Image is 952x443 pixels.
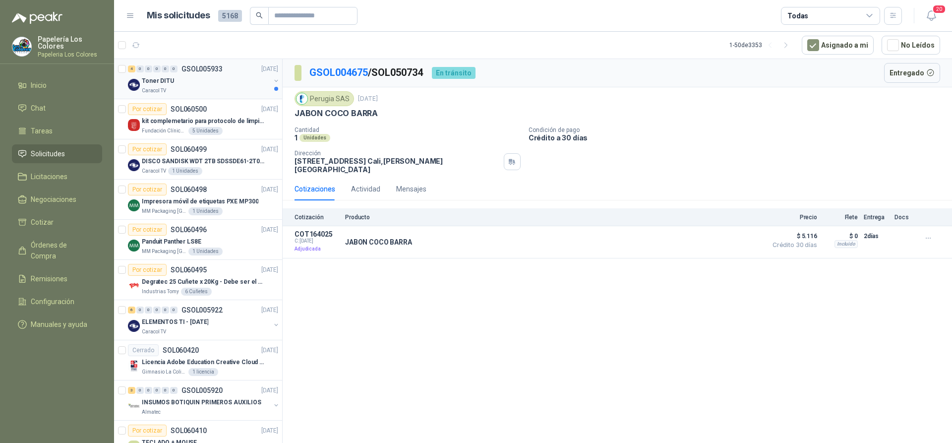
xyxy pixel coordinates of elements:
[114,260,282,300] a: Por cotizarSOL060495[DATE] Company LogoDegratec 25 Cuñete x 20Kg - Debe ser el de Tecnas (por aho...
[864,230,889,242] p: 2 días
[12,167,102,186] a: Licitaciones
[31,171,67,182] span: Licitaciones
[31,194,76,205] span: Negociaciones
[12,269,102,288] a: Remisiones
[261,306,278,315] p: [DATE]
[128,103,167,115] div: Por cotizar
[261,185,278,194] p: [DATE]
[162,387,169,394] div: 0
[218,10,242,22] span: 5168
[128,264,167,276] div: Por cotizar
[142,248,186,255] p: MM Packaging [GEOGRAPHIC_DATA]
[31,240,93,261] span: Órdenes de Compra
[142,87,166,95] p: Caracol TV
[261,386,278,395] p: [DATE]
[153,307,161,314] div: 0
[31,103,46,114] span: Chat
[142,398,261,407] p: INSUMOS BOTIQUIN PRIMEROS AUXILIOS
[142,408,161,416] p: Almatec
[181,65,223,72] p: GSOL005933
[142,117,265,126] p: kit complemetario para protocolo de limpieza
[31,319,87,330] span: Manuales y ayuda
[136,307,144,314] div: 0
[162,65,169,72] div: 0
[142,237,201,247] p: Panduit Panther LS8E
[128,119,140,131] img: Company Logo
[128,425,167,437] div: Por cotizar
[295,108,378,119] p: JABON COCO BARRA
[128,307,135,314] div: 6
[295,184,335,194] div: Cotizaciones
[114,139,282,180] a: Por cotizarSOL060499[DATE] Company LogoDISCO SANDISK WDT 2TB SDSSDE61-2T00-G25Caracol TV1 Unidades
[351,184,380,194] div: Actividad
[171,427,207,434] p: SOL060410
[768,214,817,221] p: Precio
[142,277,265,287] p: Degratec 25 Cuñete x 20Kg - Debe ser el de Tecnas (por ahora homologado) - (Adjuntar ficha técnica)
[171,106,207,113] p: SOL060500
[256,12,263,19] span: search
[261,64,278,74] p: [DATE]
[12,213,102,232] a: Cotizar
[529,133,948,142] p: Crédito a 30 días
[38,36,102,50] p: Papelería Los Colores
[295,150,500,157] p: Dirección
[295,238,339,244] span: C: [DATE]
[170,387,178,394] div: 0
[114,180,282,220] a: Por cotizarSOL060498[DATE] Company LogoImpresora móvil de etiquetas PXE MP300MM Packaging [GEOGRA...
[128,199,140,211] img: Company Logo
[823,230,858,242] p: $ 0
[128,387,135,394] div: 3
[142,368,186,376] p: Gimnasio La Colina
[31,273,67,284] span: Remisiones
[142,207,186,215] p: MM Packaging [GEOGRAPHIC_DATA]
[12,122,102,140] a: Tareas
[147,8,210,23] h1: Mis solicitudes
[768,230,817,242] span: $ 5.116
[299,134,330,142] div: Unidades
[114,99,282,139] a: Por cotizarSOL060500[DATE] Company Logokit complemetario para protocolo de limpiezaFundación Clín...
[142,317,208,327] p: ELEMENTOS TI - [DATE]
[396,184,426,194] div: Mensajes
[128,143,167,155] div: Por cotizar
[787,10,808,21] div: Todas
[128,63,280,95] a: 4 0 0 0 0 0 GSOL005933[DATE] Company LogoToner DITUCaracol TV
[884,63,941,83] button: Entregado
[128,360,140,372] img: Company Logo
[128,280,140,292] img: Company Logo
[823,214,858,221] p: Flete
[38,52,102,58] p: Papeleria Los Colores
[145,65,152,72] div: 0
[128,224,167,236] div: Por cotizar
[12,12,62,24] img: Logo peakr
[171,146,207,153] p: SOL060499
[114,340,282,380] a: CerradoSOL060420[DATE] Company LogoLicencia Adobe Education Creative Cloud for enterprise license...
[188,368,218,376] div: 1 licencia
[181,288,212,296] div: 6 Cuñetes
[188,207,223,215] div: 1 Unidades
[295,244,339,254] p: Adjudicada
[261,145,278,154] p: [DATE]
[932,4,946,14] span: 20
[295,127,521,133] p: Cantidad
[181,307,223,314] p: GSOL005922
[802,36,874,55] button: Asignado a mi
[12,99,102,118] a: Chat
[295,230,339,238] p: COT164025
[136,387,144,394] div: 0
[295,214,339,221] p: Cotización
[309,66,368,78] a: GSOL004675
[12,236,102,265] a: Órdenes de Compra
[12,37,31,56] img: Company Logo
[922,7,940,25] button: 20
[142,157,265,166] p: DISCO SANDISK WDT 2TB SDSSDE61-2T00-G25
[171,266,207,273] p: SOL060495
[261,426,278,436] p: [DATE]
[128,240,140,252] img: Company Logo
[170,65,178,72] div: 0
[114,220,282,260] a: Por cotizarSOL060496[DATE] Company LogoPanduit Panther LS8EMM Packaging [GEOGRAPHIC_DATA]1 Unidades
[188,127,223,135] div: 5 Unidades
[142,328,166,336] p: Caracol TV
[295,133,297,142] p: 1
[31,80,47,91] span: Inicio
[153,387,161,394] div: 0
